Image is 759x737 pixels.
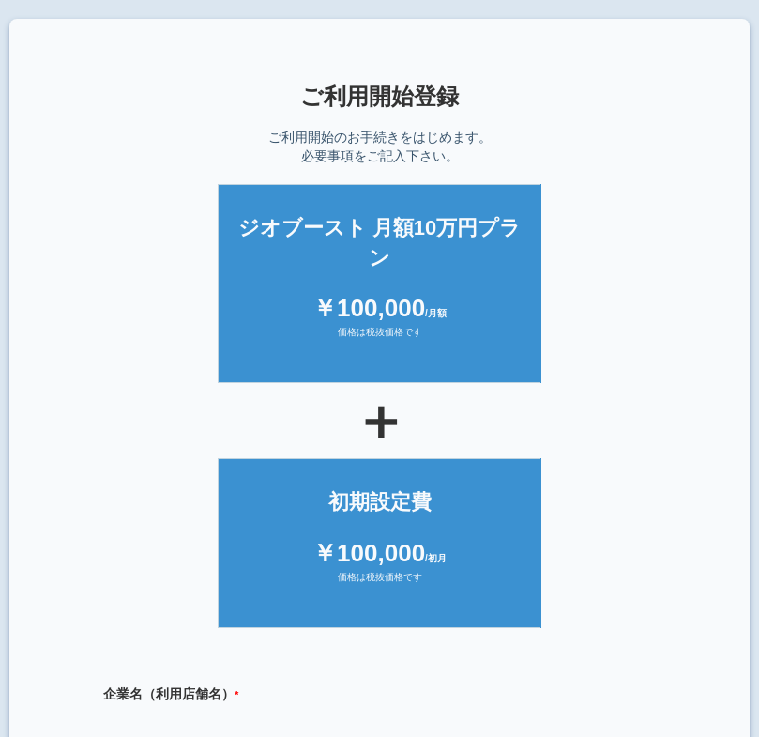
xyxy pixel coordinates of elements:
[237,536,522,571] div: ￥100,000
[237,326,522,354] div: 価格は税抜価格です
[237,487,522,516] div: 初期設定費
[237,571,522,599] div: 価格は税抜価格です
[237,291,522,326] div: ￥100,000
[425,553,447,563] span: /初月
[268,128,492,165] p: ご利用開始のお手続きをはじめます。 必要事項をご記入下さい。
[425,308,447,318] span: /月額
[56,392,703,449] div: ＋
[237,213,522,272] div: ジオブースト 月額10万円プラン
[56,84,703,109] h1: ご利用開始登録
[103,684,656,703] label: 企業名（利用店舗名）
